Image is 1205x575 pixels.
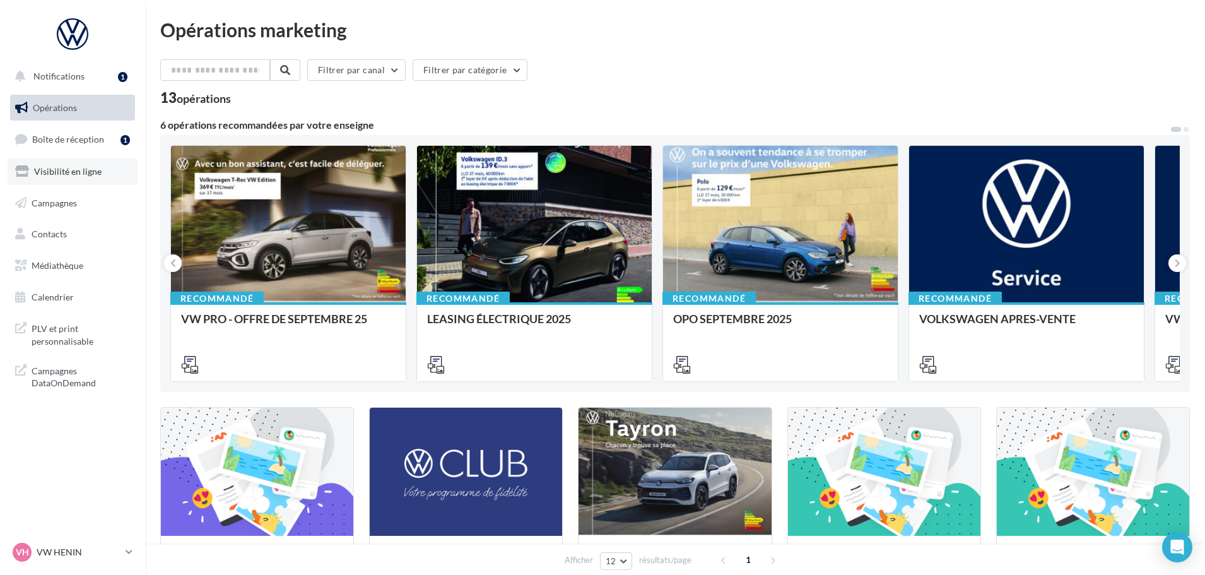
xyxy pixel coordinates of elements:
span: 12 [606,556,616,566]
a: Visibilité en ligne [8,158,138,185]
div: Recommandé [908,292,1002,305]
button: 12 [600,552,632,570]
a: PLV et print personnalisable [8,315,138,352]
div: 6 opérations recommandées par votre enseigne [160,120,1170,130]
div: Open Intercom Messenger [1162,532,1192,562]
div: opérations [177,93,231,104]
button: Filtrer par canal [307,59,406,81]
div: VOLKSWAGEN APRES-VENTE [919,312,1134,338]
span: PLV et print personnalisable [32,320,130,347]
span: Opérations [33,102,77,113]
div: OPO SEPTEMBRE 2025 [673,312,888,338]
span: Boîte de réception [32,134,104,145]
span: Visibilité en ligne [34,166,102,177]
a: Campagnes DataOnDemand [8,357,138,394]
div: 1 [118,72,127,82]
span: Campagnes [32,197,77,208]
p: VW HENIN [37,546,120,559]
a: VH VW HENIN [10,540,135,564]
span: résultats/page [639,554,691,566]
button: Notifications 1 [8,63,132,90]
span: Campagnes DataOnDemand [32,362,130,389]
div: Recommandé [662,292,756,305]
div: VW PRO - OFFRE DE SEPTEMBRE 25 [181,312,396,338]
a: Campagnes [8,190,138,216]
a: Médiathèque [8,252,138,279]
a: Contacts [8,221,138,247]
a: Opérations [8,95,138,121]
span: Contacts [32,228,67,239]
div: Recommandé [170,292,264,305]
div: Opérations marketing [160,20,1190,39]
a: Boîte de réception1 [8,126,138,153]
button: Filtrer par catégorie [413,59,527,81]
div: Recommandé [416,292,510,305]
div: 13 [160,91,231,105]
span: Médiathèque [32,260,83,271]
span: 1 [738,550,758,570]
a: Calendrier [8,284,138,311]
span: Afficher [565,554,593,566]
div: 1 [120,135,130,145]
span: Calendrier [32,292,74,302]
span: Notifications [33,71,85,81]
div: LEASING ÉLECTRIQUE 2025 [427,312,642,338]
span: VH [16,546,29,559]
